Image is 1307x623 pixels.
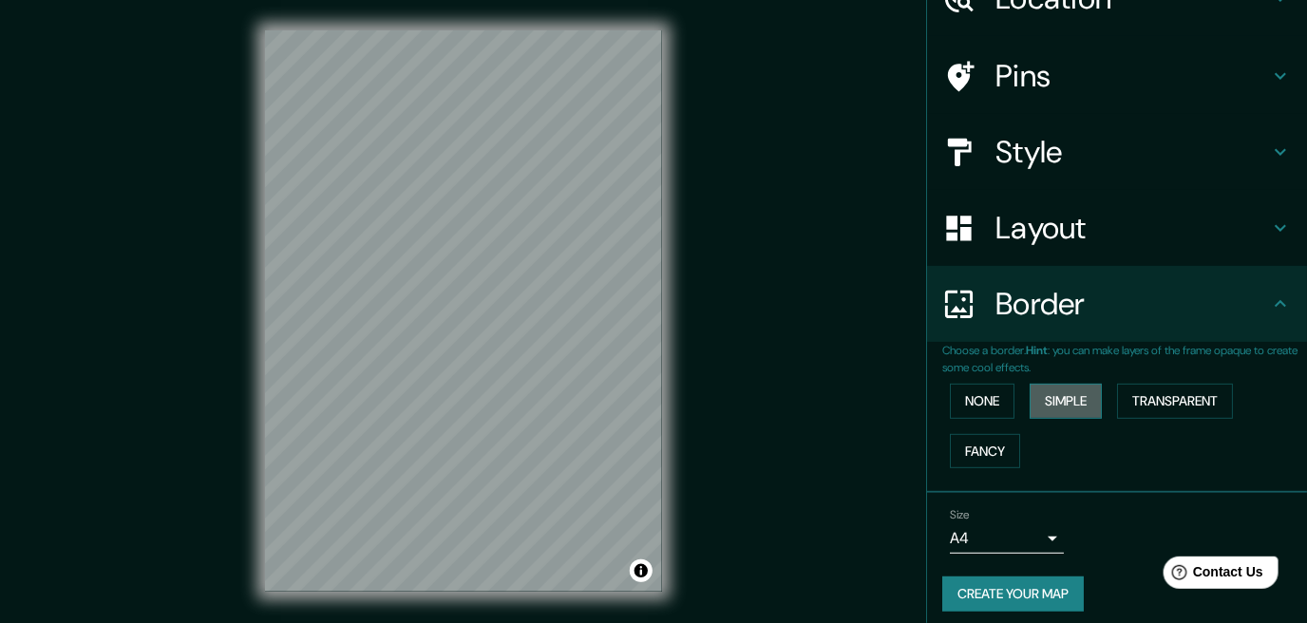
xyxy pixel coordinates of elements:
h4: Border [995,285,1269,323]
div: A4 [950,523,1064,554]
button: Fancy [950,434,1020,469]
div: Style [927,114,1307,190]
canvas: Map [265,30,662,592]
button: Simple [1030,384,1102,419]
button: None [950,384,1014,419]
button: Create your map [942,576,1084,612]
div: Border [927,266,1307,342]
p: Choose a border. : you can make layers of the frame opaque to create some cool effects. [942,342,1307,376]
button: Transparent [1117,384,1233,419]
h4: Layout [995,209,1269,247]
h4: Pins [995,57,1269,95]
button: Toggle attribution [630,559,653,582]
label: Size [950,507,970,523]
h4: Style [995,133,1269,171]
div: Pins [927,38,1307,114]
div: Layout [927,190,1307,266]
b: Hint [1026,343,1048,358]
iframe: Help widget launcher [1138,549,1286,602]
